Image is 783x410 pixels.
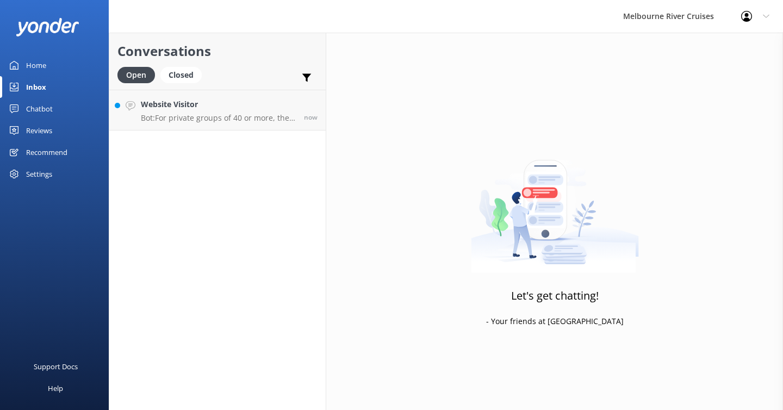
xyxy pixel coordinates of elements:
[26,141,67,163] div: Recommend
[26,98,53,120] div: Chatbot
[48,377,63,399] div: Help
[141,98,296,110] h4: Website Visitor
[304,113,318,122] span: 04:49pm 18-Aug-2025 (UTC +10:00) Australia/Sydney
[26,163,52,185] div: Settings
[471,137,639,273] img: artwork of a man stealing a conversation from at giant smartphone
[26,120,52,141] div: Reviews
[16,18,79,36] img: yonder-white-logo.png
[160,69,207,80] a: Closed
[117,41,318,61] h2: Conversations
[117,67,155,83] div: Open
[26,54,46,76] div: Home
[26,76,46,98] div: Inbox
[141,113,296,123] p: Bot: For private groups of 40 or more, the Yarra Countess and [PERSON_NAME] Empress offer exclusi...
[34,356,78,377] div: Support Docs
[117,69,160,80] a: Open
[511,287,599,305] h3: Let's get chatting!
[109,90,326,131] a: Website VisitorBot:For private groups of 40 or more, the Yarra Countess and [PERSON_NAME] Empress...
[160,67,202,83] div: Closed
[486,315,624,327] p: - Your friends at [GEOGRAPHIC_DATA]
